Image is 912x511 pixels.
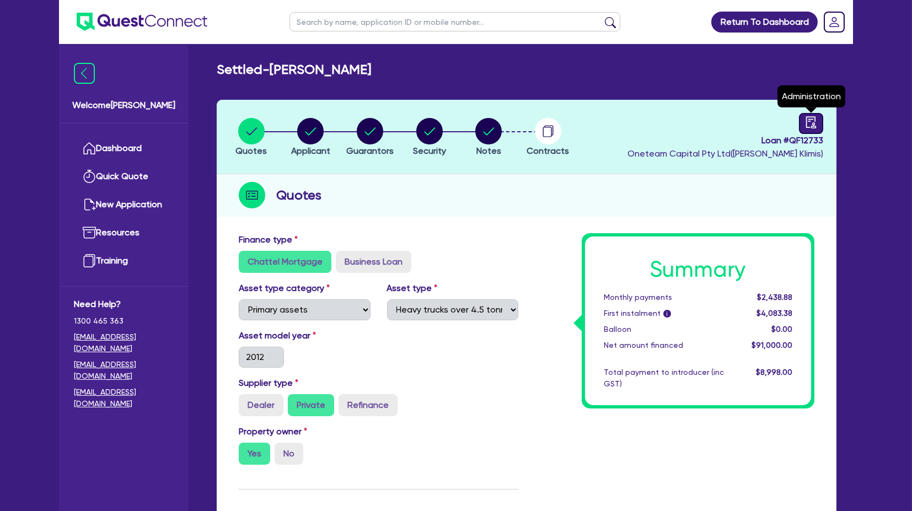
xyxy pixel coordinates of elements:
img: resources [83,226,96,239]
img: new-application [83,198,96,211]
span: 1300 465 363 [74,315,174,327]
span: $8,998.00 [756,368,792,376]
a: [EMAIL_ADDRESS][DOMAIN_NAME] [74,359,174,382]
label: Chattel Mortgage [239,251,331,273]
label: Yes [239,443,270,465]
a: Return To Dashboard [711,12,818,33]
span: Security [413,146,446,156]
button: Security [412,117,447,158]
button: Guarantors [346,117,394,158]
label: Asset type category [239,282,330,295]
span: Loan # QF12733 [627,134,823,147]
a: Dropdown toggle [820,8,849,36]
label: Finance type [239,233,298,246]
a: [EMAIL_ADDRESS][DOMAIN_NAME] [74,331,174,354]
span: Applicant [291,146,330,156]
span: Contracts [527,146,569,156]
label: Asset model year [230,329,379,342]
h2: Quotes [276,185,321,205]
span: Quotes [235,146,267,156]
img: quick-quote [83,170,96,183]
span: audit [805,116,817,128]
h1: Summary [604,256,792,283]
a: audit [799,113,823,134]
div: First instalment [596,308,732,319]
span: $91,000.00 [752,341,792,349]
a: Training [74,247,174,275]
span: i [663,310,671,318]
span: $4,083.38 [757,309,792,318]
button: Applicant [291,117,331,158]
div: Monthly payments [596,292,732,303]
span: Need Help? [74,298,174,311]
label: Refinance [339,394,398,416]
div: Balloon [596,324,732,335]
span: Welcome [PERSON_NAME] [72,99,175,112]
span: $2,438.88 [757,293,792,302]
button: Contracts [526,117,570,158]
label: Asset type [387,282,438,295]
label: Supplier type [239,376,298,390]
span: Guarantors [346,146,394,156]
span: Oneteam Capital Pty Ltd ( [PERSON_NAME] Klimis ) [627,148,823,159]
img: step-icon [239,182,265,208]
a: Resources [74,219,174,247]
a: New Application [74,191,174,219]
div: Administration [777,85,845,107]
label: Private [288,394,334,416]
a: Quick Quote [74,163,174,191]
label: Dealer [239,394,283,416]
img: quest-connect-logo-blue [77,13,207,31]
a: Dashboard [74,135,174,163]
button: Notes [475,117,502,158]
a: [EMAIL_ADDRESS][DOMAIN_NAME] [74,386,174,410]
h2: Settled - [PERSON_NAME] [217,62,371,78]
div: Net amount financed [596,340,732,351]
img: icon-menu-close [74,63,95,84]
label: No [275,443,303,465]
div: Total payment to introducer (inc GST) [596,367,732,390]
span: Notes [476,146,501,156]
button: Quotes [235,117,267,158]
img: training [83,254,96,267]
input: Search by name, application ID or mobile number... [289,12,620,31]
span: $0.00 [771,325,792,334]
label: Property owner [239,425,307,438]
label: Business Loan [336,251,411,273]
